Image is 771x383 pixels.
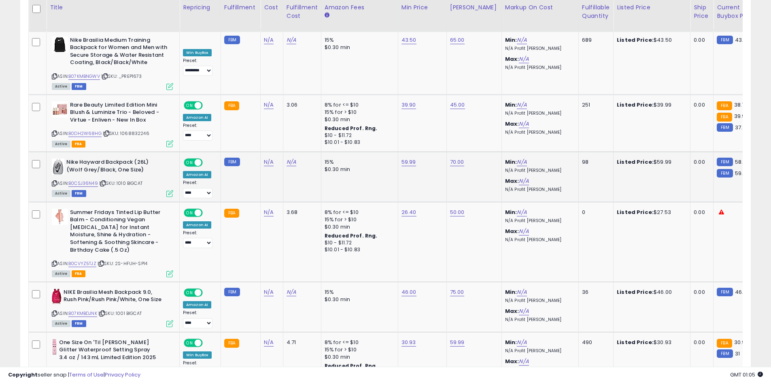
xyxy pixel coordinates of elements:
div: $43.50 [617,36,684,44]
b: Max: [505,227,519,235]
img: 41MiFnhSK2L._SL40_.jpg [52,158,64,175]
b: Listed Price: [617,338,654,346]
a: N/A [264,288,274,296]
b: Max: [505,357,519,365]
div: 15% [325,36,392,44]
span: OFF [202,102,215,109]
b: Max: [505,307,519,315]
a: 30.93 [401,338,416,347]
div: ASIN: [52,36,173,89]
div: 8% for <= $10 [325,101,392,109]
div: $10 - $11.72 [325,240,392,246]
div: 4.71 [287,339,315,346]
small: FBM [717,169,733,178]
div: 0.00 [694,158,707,166]
small: FBM [717,123,733,132]
div: 490 [582,339,607,346]
div: 15% [325,158,392,166]
div: $0.30 min [325,353,392,361]
div: Preset: [183,230,215,248]
a: N/A [519,227,529,235]
div: 15% for > $10 [325,216,392,223]
b: Min: [505,36,517,44]
div: seller snap | | [8,371,140,379]
div: Listed Price [617,3,687,12]
div: ASIN: [52,158,173,196]
a: N/A [517,288,527,296]
div: $27.53 [617,209,684,216]
div: ASIN: [52,289,173,326]
span: ON [185,209,195,216]
div: Preset: [183,180,215,198]
span: 37.25 [735,124,749,131]
p: N/A Profit [PERSON_NAME] [505,218,572,224]
img: 31AObw01hwL._SL40_.jpg [52,209,68,225]
small: Amazon Fees. [325,12,329,19]
a: 59.99 [401,158,416,166]
p: N/A Profit [PERSON_NAME] [505,298,572,304]
div: Amazon AI [183,221,211,229]
small: FBA [224,209,239,218]
b: Min: [505,208,517,216]
span: FBM [72,83,86,90]
span: FBM [72,320,86,327]
a: 75.00 [450,288,464,296]
div: 0.00 [694,101,707,109]
small: FBM [224,158,240,166]
a: N/A [264,36,274,44]
b: Listed Price: [617,208,654,216]
small: FBM [717,349,733,358]
div: 15% for > $10 [325,109,392,116]
div: Preset: [183,123,215,141]
a: 26.40 [401,208,416,216]
div: Cost [264,3,280,12]
a: N/A [264,158,274,166]
div: ASIN: [52,209,173,276]
a: B07KMBDJNK [68,310,97,317]
span: All listings currently available for purchase on Amazon [52,83,70,90]
span: | SKU: 1010 BIGCAT [99,180,142,186]
div: Current Buybox Price [717,3,758,20]
div: $0.30 min [325,223,392,231]
div: Title [50,3,176,12]
div: Fulfillable Quantity [582,3,610,20]
div: Min Price [401,3,443,12]
a: 70.00 [450,158,464,166]
a: N/A [519,307,529,315]
div: $59.99 [617,158,684,166]
span: ON [185,339,195,346]
b: Listed Price: [617,101,654,109]
div: 0.00 [694,339,707,346]
a: N/A [517,338,527,347]
a: B0DH2W68HG [68,130,102,137]
span: 39.97 [734,112,748,120]
a: 59.99 [450,338,465,347]
small: FBM [717,288,733,296]
div: Ship Price [694,3,710,20]
div: $0.30 min [325,44,392,51]
img: 41eM6Osn8cL._SL40_.jpg [52,339,57,355]
p: N/A Profit [PERSON_NAME] [505,317,572,323]
div: Amazon AI [183,114,211,121]
a: N/A [264,101,274,109]
a: N/A [519,55,529,63]
div: Fulfillment [224,3,257,12]
small: FBA [717,339,732,348]
span: 31 [735,350,740,357]
a: N/A [287,158,296,166]
a: Terms of Use [69,371,104,379]
div: 3.68 [287,209,315,216]
a: N/A [517,208,527,216]
a: N/A [264,208,274,216]
p: N/A Profit [PERSON_NAME] [505,187,572,193]
div: 8% for <= $10 [325,339,392,346]
span: All listings currently available for purchase on Amazon [52,320,70,327]
small: FBM [224,288,240,296]
a: B0CSJ36N49 [68,180,98,187]
span: 43.5 [735,36,747,44]
small: FBM [717,36,733,44]
small: FBA [717,101,732,110]
small: FBA [224,101,239,110]
img: 31UPDBorvDL._SL40_.jpg [52,36,68,53]
b: Nike Hayward Backpack (26L) (Wolf Grey/Black, One Size) [66,158,165,175]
